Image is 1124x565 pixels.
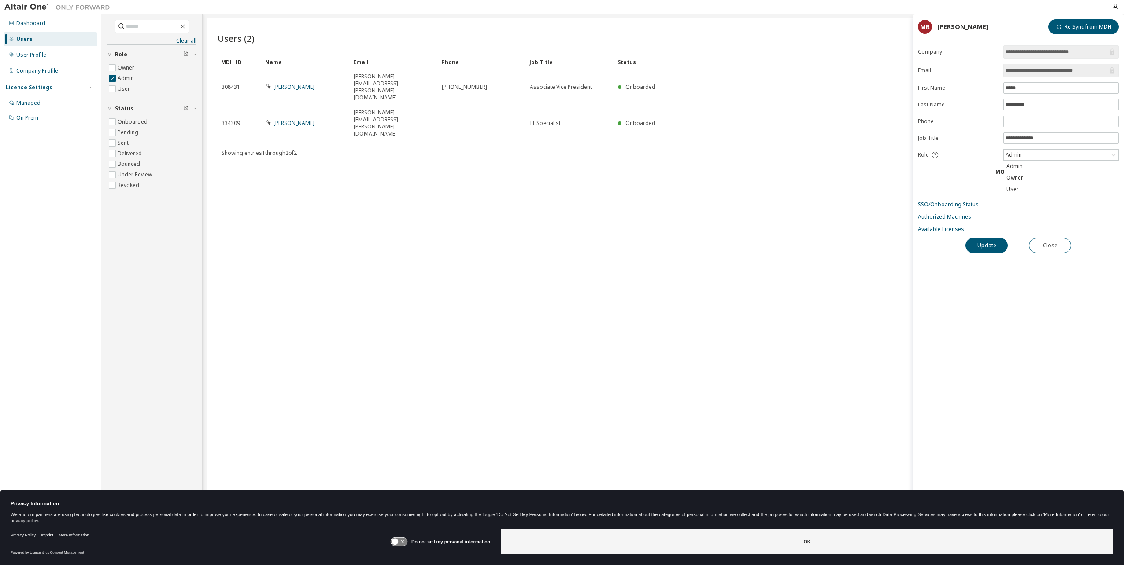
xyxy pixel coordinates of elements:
a: Available Licenses [918,226,1119,233]
div: [PERSON_NAME] [937,23,988,30]
div: License Settings [6,84,52,91]
div: Job Title [529,55,610,69]
a: Clear all [107,37,196,44]
a: [PERSON_NAME] [274,119,314,127]
label: Phone [918,118,998,125]
a: SSO/Onboarding Status [918,201,1119,208]
div: Phone [441,55,522,69]
div: MDH ID [221,55,258,69]
label: Sent [118,138,130,148]
a: Authorized Machines [918,213,1119,220]
label: Email [918,67,998,74]
div: User Profile [16,51,46,59]
span: [PERSON_NAME][EMAIL_ADDRESS][PERSON_NAME][DOMAIN_NAME] [354,73,434,101]
label: Pending [118,127,140,138]
label: User [118,84,132,94]
label: Owner [118,62,136,73]
div: Email [353,55,434,69]
li: Admin [1004,161,1117,172]
span: Onboarded [625,83,655,91]
label: Bounced [118,159,142,169]
button: Role [107,45,196,64]
label: Onboarded [118,117,149,127]
label: Revoked [118,180,141,191]
span: More Details [995,168,1035,176]
span: Status [115,105,133,112]
span: Clear filter [183,51,189,58]
div: MR [918,20,932,34]
span: Associate Vice President [530,84,592,91]
div: Company Profile [16,67,58,74]
span: Role [918,151,929,158]
span: 308431 [222,84,240,91]
button: Re-Sync from MDH [1048,19,1119,34]
li: User [1004,183,1117,195]
label: Last Name [918,101,998,108]
span: IT Specialist [530,120,561,127]
div: On Prem [16,114,38,121]
label: Delivered [118,148,144,159]
span: Showing entries 1 through 2 of 2 [222,149,297,157]
label: Job Title [918,135,998,142]
li: Owner [1004,172,1117,183]
button: Update [965,238,1008,253]
div: Name [265,55,346,69]
label: Admin [118,73,136,84]
label: Under Review [118,169,154,180]
span: Users (2) [218,32,255,44]
div: Admin [1004,150,1023,160]
button: Close [1029,238,1071,253]
div: Admin [1004,150,1118,160]
span: Role [115,51,127,58]
button: Status [107,99,196,118]
img: Altair One [4,3,115,11]
div: Dashboard [16,20,45,27]
a: [PERSON_NAME] [274,83,314,91]
label: Company [918,48,998,55]
span: [PHONE_NUMBER] [442,84,487,91]
span: 334309 [222,120,240,127]
div: Managed [16,99,41,106]
span: Clear filter [183,105,189,112]
span: Onboarded [625,119,655,127]
span: [PERSON_NAME][EMAIL_ADDRESS][PERSON_NAME][DOMAIN_NAME] [354,109,434,137]
label: First Name [918,84,998,92]
div: Users [16,36,33,43]
div: Status [617,55,1063,69]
